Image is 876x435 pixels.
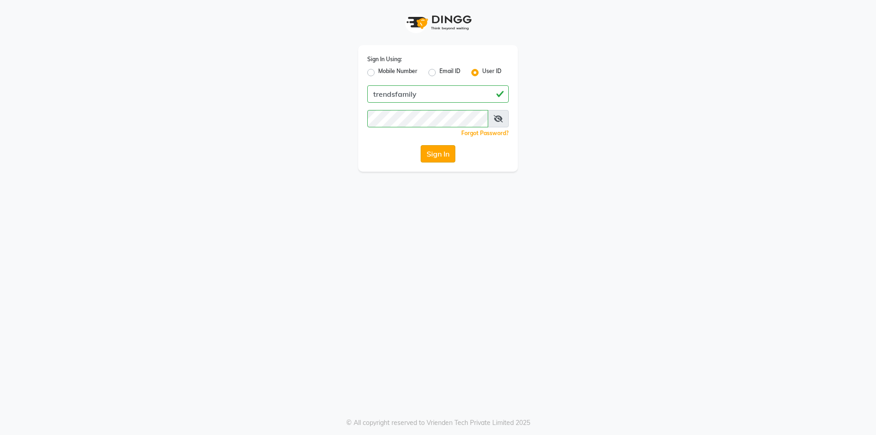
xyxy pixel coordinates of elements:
img: logo1.svg [401,9,474,36]
label: Sign In Using: [367,55,402,63]
label: Email ID [439,67,460,78]
a: Forgot Password? [461,130,509,136]
button: Sign In [421,145,455,162]
label: Mobile Number [378,67,417,78]
input: Username [367,85,509,103]
input: Username [367,110,488,127]
label: User ID [482,67,501,78]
